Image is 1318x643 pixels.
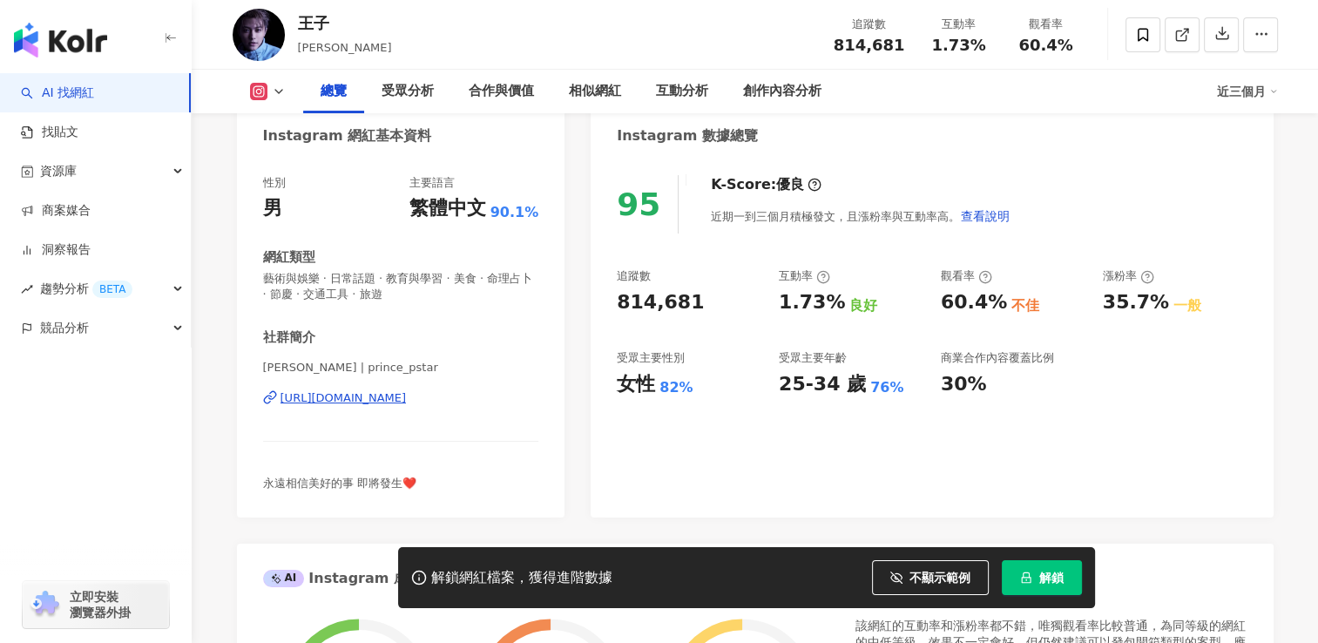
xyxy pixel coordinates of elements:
div: 35.7% [1103,289,1169,316]
a: 找貼文 [21,124,78,141]
div: 網紅類型 [263,248,315,267]
div: Instagram 數據總覽 [617,126,758,146]
div: 受眾主要年齡 [779,350,847,366]
div: 王子 [298,12,392,34]
div: [URL][DOMAIN_NAME] [280,390,407,406]
img: KOL Avatar [233,9,285,61]
span: 競品分析 [40,308,89,348]
span: rise [21,283,33,295]
div: 互動率 [926,16,992,33]
span: [PERSON_NAME] [298,41,392,54]
span: 資源庫 [40,152,77,191]
div: 受眾分析 [382,81,434,102]
span: 趨勢分析 [40,269,132,308]
div: 追蹤數 [834,16,905,33]
div: 76% [870,378,903,397]
span: 立即安裝 瀏覽器外掛 [70,589,131,620]
div: 相似網紅 [569,81,621,102]
div: 95 [617,186,660,222]
div: 82% [659,378,693,397]
div: 性別 [263,175,286,191]
div: 社群簡介 [263,328,315,347]
span: 永遠相信美好的事 即將發生❤️ [263,477,416,490]
div: 觀看率 [1013,16,1079,33]
div: 主要語言 [409,175,455,191]
div: 互動率 [779,268,830,284]
div: 合作與價值 [469,81,534,102]
span: [PERSON_NAME] | prince_pstar [263,360,539,376]
div: 一般 [1173,296,1201,315]
a: 商案媒合 [21,202,91,220]
div: 男 [263,195,282,222]
div: 女性 [617,371,655,398]
div: 近三個月 [1217,78,1278,105]
span: 不顯示範例 [909,571,970,585]
div: 不佳 [1011,296,1039,315]
img: logo [14,23,107,58]
div: 25-34 歲 [779,371,866,398]
div: 互動分析 [656,81,708,102]
div: 漲粉率 [1103,268,1154,284]
div: Instagram 網紅基本資料 [263,126,432,146]
a: [URL][DOMAIN_NAME] [263,390,539,406]
button: 不顯示範例 [872,560,989,595]
div: 814,681 [617,289,704,316]
div: 繁體中文 [409,195,486,222]
div: 追蹤數 [617,268,651,284]
a: searchAI 找網紅 [21,85,94,102]
span: lock [1020,572,1032,584]
button: 查看說明 [960,199,1010,234]
div: 30% [941,371,987,398]
div: 解鎖網紅檔案，獲得進階數據 [431,569,612,587]
div: 60.4% [941,289,1007,316]
div: 觀看率 [941,268,992,284]
div: K-Score : [711,175,821,194]
div: 總覽 [321,81,347,102]
a: chrome extension立即安裝 瀏覽器外掛 [23,581,169,628]
div: BETA [92,281,132,298]
div: 受眾主要性別 [617,350,685,366]
span: 814,681 [834,36,905,54]
span: 藝術與娛樂 · 日常話題 · 教育與學習 · 美食 · 命理占卜 · 節慶 · 交通工具 · 旅遊 [263,271,539,302]
img: chrome extension [28,591,62,619]
span: 解鎖 [1039,571,1064,585]
div: 1.73% [779,289,845,316]
div: 近期一到三個月積極發文，且漲粉率與互動率高。 [711,199,1010,234]
div: 良好 [849,296,877,315]
span: 查看說明 [961,209,1010,223]
a: 洞察報告 [21,241,91,259]
button: 解鎖 [1002,560,1082,595]
span: 60.4% [1018,37,1072,54]
span: 1.73% [931,37,985,54]
span: 90.1% [490,203,539,222]
div: 商業合作內容覆蓋比例 [941,350,1054,366]
div: 優良 [776,175,804,194]
div: 創作內容分析 [743,81,821,102]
